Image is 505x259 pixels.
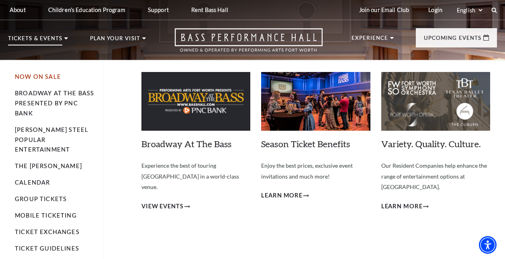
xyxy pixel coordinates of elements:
[455,6,484,14] select: Select:
[10,6,26,13] p: About
[141,201,190,212] a: View Events
[15,228,80,235] a: Ticket Exchanges
[15,73,61,80] a: Now On Sale
[146,28,352,60] a: Open this option
[8,36,62,45] p: Tickets & Events
[48,6,125,13] p: Children's Education Program
[141,72,250,131] img: Broadway At The Bass
[261,138,350,149] a: Season Ticket Benefits
[141,201,184,212] span: View Events
[191,6,228,13] p: Rent Bass Hall
[381,201,429,212] a: Learn More Variety. Quality. Culture.
[261,191,309,201] a: Learn More Season Ticket Benefits
[381,72,490,131] img: Variety. Quality. Culture.
[261,160,370,182] p: Enjoy the best prices, exclusive event invitations and much more!
[15,212,77,219] a: Mobile Ticketing
[15,126,88,153] a: [PERSON_NAME] Steel Popular Entertainment
[424,35,481,45] p: Upcoming Events
[15,90,94,117] a: Broadway At The Bass presented by PNC Bank
[148,6,169,13] p: Support
[381,138,481,149] a: Variety. Quality. Culture.
[15,195,67,202] a: Group Tickets
[479,236,497,254] div: Accessibility Menu
[141,138,231,149] a: Broadway At The Bass
[90,36,140,45] p: Plan Your Visit
[15,179,50,186] a: Calendar
[261,72,370,131] img: Season Ticket Benefits
[141,160,250,193] p: Experience the best of touring [GEOGRAPHIC_DATA] in a world-class venue.
[261,191,303,201] span: Learn More
[381,160,490,193] p: Our Resident Companies help enhance the range of entertainment options at [GEOGRAPHIC_DATA].
[352,35,388,45] p: Experience
[381,201,423,212] span: Learn More
[15,245,79,252] a: Ticket Guidelines
[15,162,82,169] a: The [PERSON_NAME]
